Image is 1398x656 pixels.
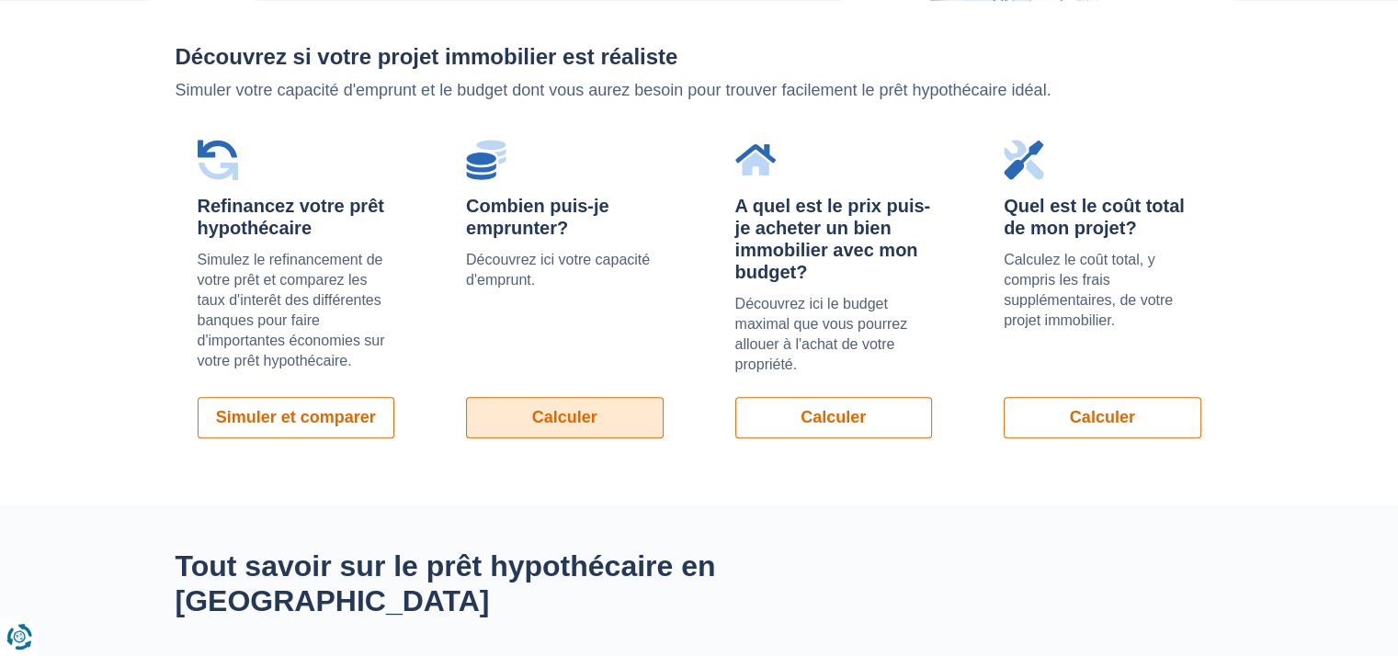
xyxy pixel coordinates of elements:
[735,294,933,375] p: Découvrez ici le budget maximal que vous pourrez allouer à l'achat de votre propriété.
[176,549,865,619] h2: Tout savoir sur le prêt hypothécaire en [GEOGRAPHIC_DATA]
[1004,250,1201,331] p: Calculez le coût total, y compris les frais supplémentaires, de votre projet immobilier.
[735,140,776,180] img: A quel est le prix puis-je acheter un bien immobilier avec mon budget?
[1004,195,1201,239] div: Quel est le coût total de mon projet?
[1004,140,1044,180] img: Quel est le coût total de mon projet?
[198,195,395,239] div: Refinancez votre prêt hypothécaire
[176,79,1223,103] p: Simuler votre capacité d'emprunt et le budget dont vous aurez besoin pour trouver facilement le p...
[735,195,933,283] div: A quel est le prix puis-je acheter un bien immobilier avec mon budget?
[466,140,506,180] img: Combien puis-je emprunter?
[735,397,933,438] a: Calculer
[176,45,1223,69] h2: Découvrez si votre projet immobilier est réaliste
[466,397,664,438] a: Calculer
[466,250,664,290] p: Découvrez ici votre capacité d'emprunt.
[198,397,395,438] a: Simuler et comparer
[198,140,238,180] img: Refinancez votre prêt hypothécaire
[466,195,664,239] div: Combien puis-je emprunter?
[1004,397,1201,438] a: Calculer
[198,250,395,371] p: Simulez le refinancement de votre prêt et comparez les taux d'interêt des différentes banques pou...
